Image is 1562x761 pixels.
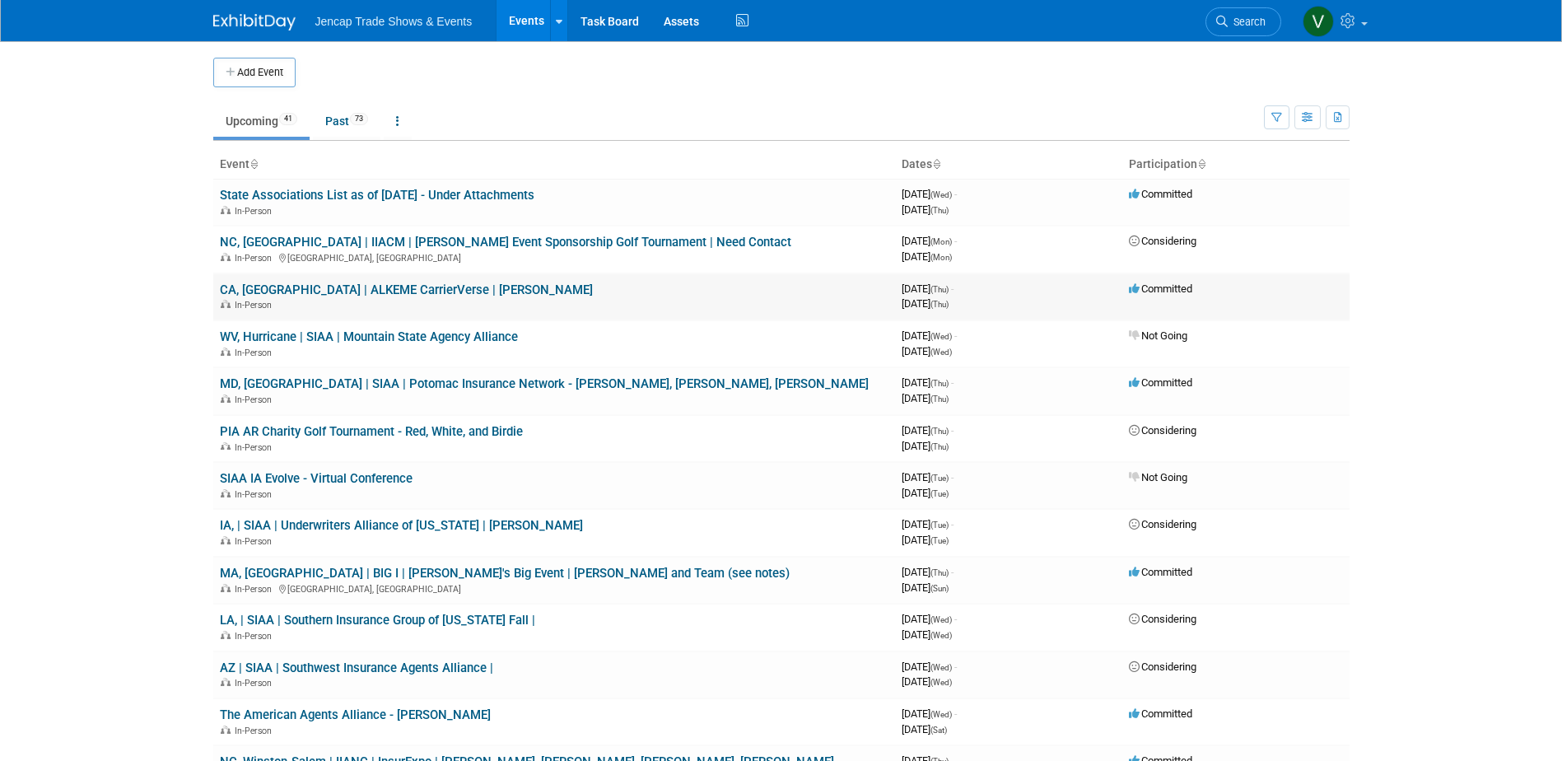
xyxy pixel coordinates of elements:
span: In-Person [235,395,277,405]
th: Event [213,151,895,179]
span: [DATE] [902,581,949,594]
span: - [954,188,957,200]
a: Sort by Start Date [932,157,940,170]
span: (Tue) [930,536,949,545]
a: SIAA IA Evolve - Virtual Conference [220,471,413,486]
span: Committed [1129,282,1192,295]
span: In-Person [235,348,277,358]
span: (Wed) [930,663,952,672]
a: CA, [GEOGRAPHIC_DATA] | ALKEME CarrierVerse | [PERSON_NAME] [220,282,593,297]
span: Committed [1129,566,1192,578]
span: [DATE] [902,628,952,641]
span: [DATE] [902,518,954,530]
span: - [951,424,954,437]
span: (Wed) [930,348,952,357]
span: (Thu) [930,206,949,215]
span: Search [1228,16,1266,28]
a: NC, [GEOGRAPHIC_DATA] | IIACM | [PERSON_NAME] Event Sponsorship Golf Tournament | Need Contact [220,235,791,250]
div: [GEOGRAPHIC_DATA], [GEOGRAPHIC_DATA] [220,250,888,264]
img: In-Person Event [221,253,231,261]
span: [DATE] [902,203,949,216]
span: Committed [1129,707,1192,720]
span: (Thu) [930,379,949,388]
img: ExhibitDay [213,14,296,30]
span: Considering [1129,518,1196,530]
span: - [954,235,957,247]
a: State Associations List as of [DATE] - Under Attachments [220,188,534,203]
span: [DATE] [902,250,952,263]
a: Past73 [313,105,380,137]
span: [DATE] [902,282,954,295]
span: - [954,329,957,342]
span: (Tue) [930,474,949,483]
img: In-Person Event [221,300,231,308]
span: Not Going [1129,471,1187,483]
a: MA, [GEOGRAPHIC_DATA] | BIG I | [PERSON_NAME]'s Big Event | [PERSON_NAME] and Team (see notes) [220,566,790,581]
span: [DATE] [902,675,952,688]
span: [DATE] [902,424,954,437]
a: Search [1205,7,1281,36]
span: - [954,661,957,673]
span: [DATE] [902,235,957,247]
span: (Thu) [930,427,949,436]
span: [DATE] [902,566,954,578]
span: (Wed) [930,631,952,640]
span: (Mon) [930,253,952,262]
img: In-Person Event [221,726,231,734]
span: [DATE] [902,661,957,673]
span: - [951,376,954,389]
span: In-Person [235,536,277,547]
span: (Thu) [930,442,949,451]
span: Considering [1129,661,1196,673]
span: - [951,518,954,530]
img: In-Person Event [221,536,231,544]
a: The American Agents Alliance - [PERSON_NAME] [220,707,491,722]
span: Considering [1129,235,1196,247]
span: [DATE] [902,707,957,720]
span: (Wed) [930,678,952,687]
span: (Thu) [930,568,949,577]
span: Jencap Trade Shows & Events [315,15,473,28]
span: In-Person [235,206,277,217]
span: [DATE] [902,297,949,310]
span: In-Person [235,442,277,453]
span: Committed [1129,376,1192,389]
span: (Tue) [930,489,949,498]
span: In-Person [235,489,277,500]
span: (Thu) [930,285,949,294]
img: In-Person Event [221,442,231,451]
span: [DATE] [902,723,947,735]
span: In-Person [235,253,277,264]
img: In-Person Event [221,631,231,639]
span: (Wed) [930,190,952,199]
span: [DATE] [902,376,954,389]
span: [DATE] [902,471,954,483]
a: LA, | SIAA | Southern Insurance Group of [US_STATE] Fall | [220,613,535,628]
span: [DATE] [902,613,957,625]
span: (Thu) [930,300,949,309]
span: - [951,282,954,295]
span: - [954,707,957,720]
span: (Tue) [930,521,949,530]
th: Dates [895,151,1122,179]
img: In-Person Event [221,206,231,214]
span: (Wed) [930,615,952,624]
span: (Mon) [930,237,952,246]
th: Participation [1122,151,1350,179]
span: - [951,566,954,578]
img: In-Person Event [221,678,231,686]
button: Add Event [213,58,296,87]
span: Not Going [1129,329,1187,342]
span: In-Person [235,584,277,595]
span: [DATE] [902,392,949,404]
div: [GEOGRAPHIC_DATA], [GEOGRAPHIC_DATA] [220,581,888,595]
a: WV, Hurricane | SIAA | Mountain State Agency Alliance [220,329,518,344]
span: Considering [1129,424,1196,437]
span: [DATE] [902,440,949,452]
span: (Thu) [930,395,949,404]
span: 41 [279,113,297,125]
span: In-Person [235,631,277,642]
span: Committed [1129,188,1192,200]
span: [DATE] [902,487,949,499]
span: 73 [350,113,368,125]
